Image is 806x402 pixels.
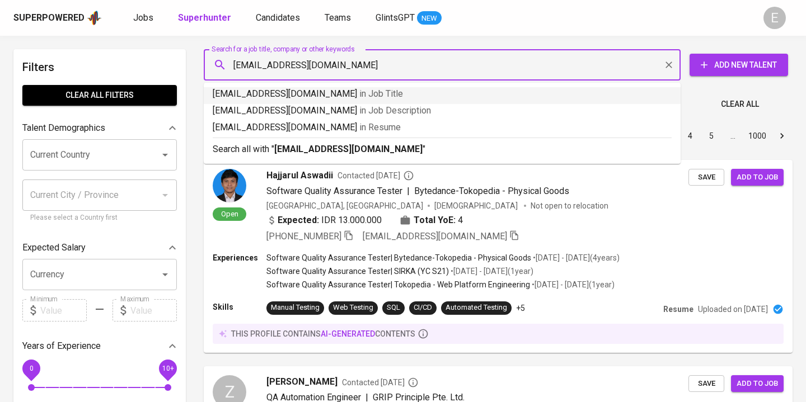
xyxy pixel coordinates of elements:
[690,54,788,76] button: Add New Talent
[376,12,415,23] span: GlintsGPT
[702,127,720,145] button: Go to page 5
[266,375,338,389] span: [PERSON_NAME]
[516,302,525,314] p: +5
[403,170,414,181] svg: By Batam recruiter
[359,88,403,99] span: in Job Title
[688,169,724,186] button: Save
[274,144,423,154] b: [EMAIL_ADDRESS][DOMAIN_NAME]
[458,214,463,227] span: 4
[414,186,569,196] span: Bytedance-Tokopedia - Physical Goods
[531,200,608,211] p: Not open to relocation
[446,302,507,313] div: Automated Testing
[133,12,153,23] span: Jobs
[342,377,419,388] span: Contacted [DATE]
[22,335,177,357] div: Years of Experience
[594,127,793,145] nav: pagination navigation
[414,302,432,313] div: CI/CD
[681,127,699,145] button: Go to page 4
[407,185,410,198] span: |
[13,10,102,26] a: Superpoweredapp logo
[213,121,672,134] p: [EMAIL_ADDRESS][DOMAIN_NAME]
[530,279,615,290] p: • [DATE] - [DATE] ( 1 year )
[31,88,168,102] span: Clear All filters
[266,252,531,263] p: Software Quality Assurance Tester | Bytedance-Tokopedia - Physical Goods
[231,328,415,339] p: this profile contains contents
[87,10,102,26] img: app logo
[745,127,770,145] button: Go to page 1000
[22,117,177,139] div: Talent Demographics
[213,169,246,202] img: de9a81864614b59d33dbd41f398637c5.jpg
[133,11,156,25] a: Jobs
[376,11,442,25] a: GlintsGPT NEW
[13,12,85,25] div: Superpowered
[359,122,401,133] span: in Resume
[22,241,86,254] p: Expected Salary
[387,302,400,313] div: SQL
[22,85,177,106] button: Clear All filters
[213,301,266,313] p: Skills
[22,237,177,259] div: Expected Salary
[266,186,402,196] span: Software Quality Assurance Tester
[449,266,533,277] p: • [DATE] - [DATE] ( 1 year )
[213,252,266,263] p: Experiences
[763,7,786,29] div: E
[716,94,763,115] button: Clear All
[338,170,414,181] span: Contacted [DATE]
[417,13,442,24] span: NEW
[434,200,519,211] span: [DEMOGRAPHIC_DATA]
[694,171,719,184] span: Save
[414,214,456,227] b: Total YoE:
[699,58,779,72] span: Add New Talent
[213,104,672,117] p: [EMAIL_ADDRESS][DOMAIN_NAME]
[531,252,620,263] p: • [DATE] - [DATE] ( 4 years )
[266,169,333,182] span: Hajjarul Aswadii
[30,212,169,224] p: Please select a Country first
[266,279,530,290] p: Software Quality Assurance Tester | Tokopedia - Web Platform Engineering
[22,339,101,353] p: Years of Experience
[325,12,351,23] span: Teams
[724,130,742,141] div: …
[721,97,759,111] span: Clear All
[29,365,33,372] span: 0
[688,375,724,392] button: Save
[278,214,319,227] b: Expected:
[363,231,507,242] span: [EMAIL_ADDRESS][DOMAIN_NAME]
[204,160,793,353] a: OpenHajjarul AswadiiContacted [DATE]Software Quality Assurance Tester|Bytedance-Tokopedia - Physi...
[407,377,419,388] svg: By Batam recruiter
[130,299,177,321] input: Value
[157,147,173,163] button: Open
[731,169,784,186] button: Add to job
[698,304,768,315] p: Uploaded on [DATE]
[217,209,243,219] span: Open
[325,11,353,25] a: Teams
[266,266,449,277] p: Software Quality Assurance Tester | SIRKA (YC S21)
[266,214,382,227] div: IDR 13.000.000
[271,302,320,313] div: Manual Testing
[256,12,300,23] span: Candidates
[157,267,173,282] button: Open
[213,143,672,156] p: Search all with " "
[178,11,233,25] a: Superhunter
[773,127,791,145] button: Go to next page
[266,200,423,211] div: [GEOGRAPHIC_DATA], [GEOGRAPHIC_DATA]
[359,105,431,116] span: in Job Description
[333,302,373,313] div: Web Testing
[22,58,177,76] h6: Filters
[731,375,784,392] button: Add to job
[266,231,341,242] span: [PHONE_NUMBER]
[178,12,231,23] b: Superhunter
[661,57,677,73] button: Clear
[256,11,302,25] a: Candidates
[663,304,693,315] p: Resume
[737,377,778,390] span: Add to job
[22,121,105,135] p: Talent Demographics
[40,299,87,321] input: Value
[321,329,375,338] span: AI-generated
[694,377,719,390] span: Save
[737,171,778,184] span: Add to job
[213,87,672,101] p: [EMAIL_ADDRESS][DOMAIN_NAME]
[162,365,174,372] span: 10+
